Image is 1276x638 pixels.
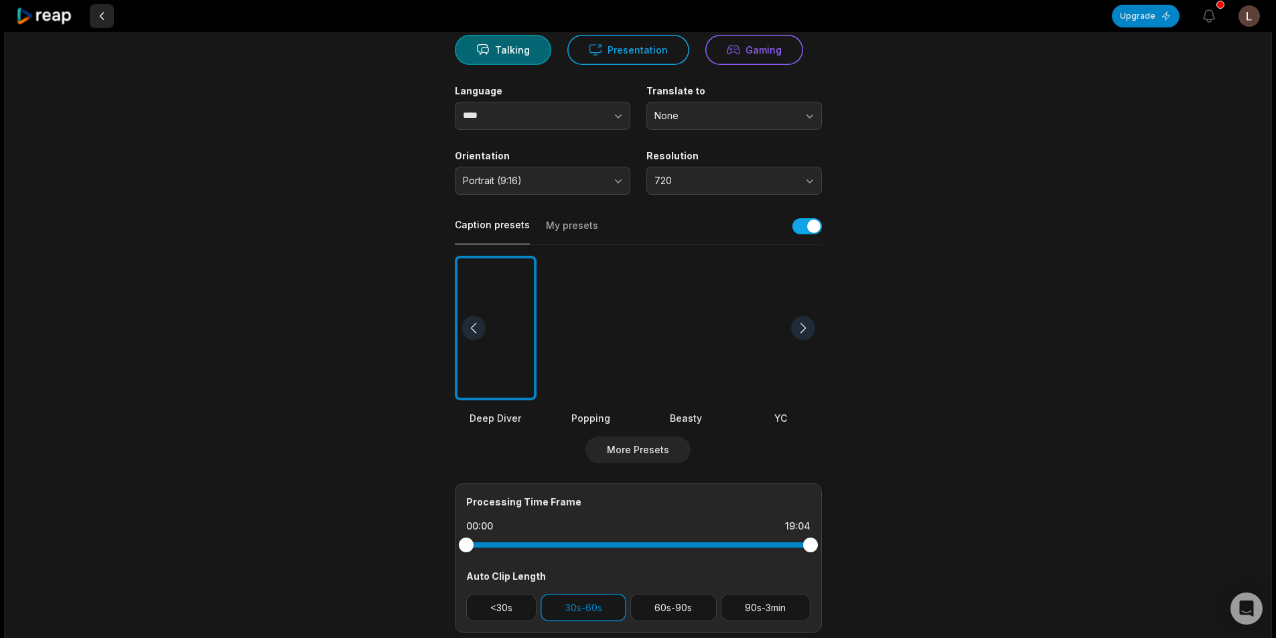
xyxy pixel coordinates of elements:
[466,520,493,533] div: 00:00
[646,102,822,130] button: None
[550,411,632,425] div: Popping
[1230,592,1263,625] div: Open Intercom Messenger
[646,85,822,97] label: Translate to
[466,594,537,621] button: <30s
[630,594,717,621] button: 60s-90s
[541,594,626,621] button: 30s-60s
[455,85,630,97] label: Language
[654,175,795,187] span: 720
[740,411,822,425] div: YC
[466,495,810,509] div: Processing Time Frame
[646,167,822,195] button: 720
[455,167,630,195] button: Portrait (9:16)
[721,594,810,621] button: 90s-3min
[455,35,551,65] button: Talking
[466,569,810,583] div: Auto Clip Length
[455,218,530,244] button: Caption presets
[567,35,689,65] button: Presentation
[546,219,598,244] button: My presets
[455,411,537,425] div: Deep Diver
[463,175,604,187] span: Portrait (9:16)
[705,35,803,65] button: Gaming
[455,150,630,162] label: Orientation
[654,110,795,122] span: None
[585,436,691,463] button: More Presets
[1112,5,1180,27] button: Upgrade
[646,150,822,162] label: Resolution
[645,411,727,425] div: Beasty
[785,520,810,533] div: 19:04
